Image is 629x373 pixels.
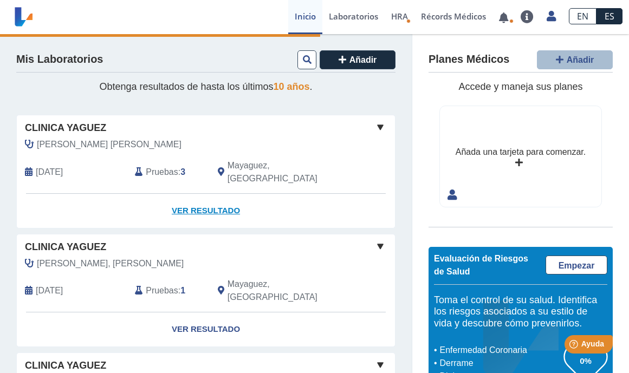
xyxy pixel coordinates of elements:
[146,166,178,179] span: Pruebas
[37,138,181,151] span: Perez Arroyo, Waldemar
[437,357,564,370] li: Derrame
[180,286,185,295] b: 1
[537,50,613,69] button: Añadir
[25,358,106,373] span: Clinica Yaguez
[16,53,103,66] h4: Mis Laboratorios
[567,55,594,64] span: Añadir
[25,121,106,135] span: Clinica Yaguez
[434,254,528,276] span: Evaluación de Riesgos de Salud
[437,344,564,357] li: Enfermedad Coronaria
[546,256,607,274] a: Empezar
[596,8,622,24] a: ES
[17,194,395,228] a: Ver Resultado
[533,331,617,361] iframe: Help widget launcher
[320,50,395,69] button: Añadir
[25,240,106,254] span: Clinica Yaguez
[429,53,509,66] h4: Planes Médicos
[349,55,377,64] span: Añadir
[559,261,595,270] span: Empezar
[228,159,339,185] span: Mayaguez, PR
[391,11,408,22] span: HRA
[37,257,184,270] span: Echevarria Feliciano, Adalbert
[36,166,63,179] span: 2025-09-03
[458,81,582,92] span: Accede y maneja sus planes
[36,284,63,297] span: 2025-04-28
[127,159,209,185] div: :
[17,312,395,346] a: Ver Resultado
[180,167,185,176] b: 3
[99,81,312,92] span: Obtenga resultados de hasta los últimos .
[228,278,339,304] span: Mayaguez, PR
[434,295,607,330] h5: Toma el control de su salud. Identifica los riesgos asociados a su estilo de vida y descubre cómo...
[569,8,596,24] a: EN
[274,81,310,92] span: 10 años
[146,284,178,297] span: Pruebas
[456,146,586,159] div: Añada una tarjeta para comenzar.
[127,278,209,304] div: :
